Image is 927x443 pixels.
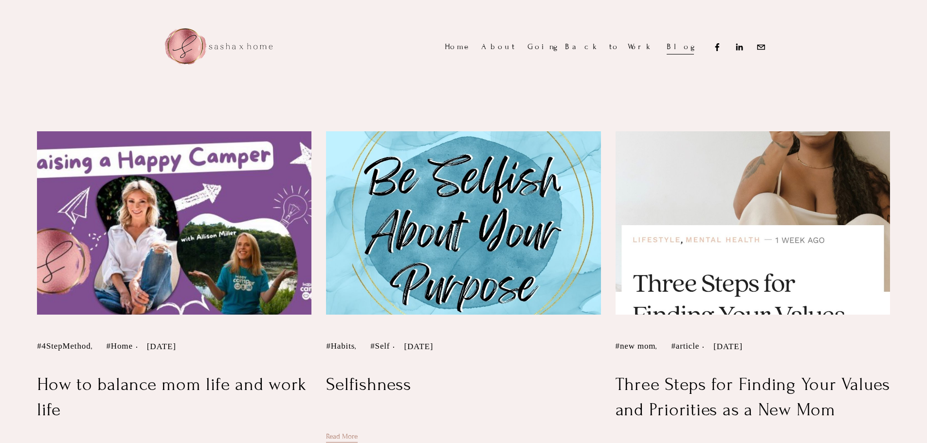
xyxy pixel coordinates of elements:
a: About [481,39,515,55]
img: Selfishness [325,130,602,316]
img: Three Steps for Finding Your Values and Priorities as a New Mom [614,130,891,316]
span: , [655,341,663,351]
img: sasha x home [162,28,273,66]
a: #Home [107,341,133,351]
a: #article [671,341,699,351]
img: How to balance mom life and work life [36,130,313,316]
a: #new mom [616,341,656,351]
time: [DATE] [147,342,176,352]
span: , [355,341,362,351]
a: Selfishness [326,374,411,395]
a: LinkedIn [734,42,744,52]
a: #Self [370,341,390,351]
a: Blog [667,39,694,55]
span: , [91,341,98,351]
a: #Habits [326,341,355,351]
a: #4StepMethod [37,341,91,351]
a: How to balance mom life and work life [37,374,307,420]
time: [DATE] [713,342,743,352]
time: [DATE] [404,342,433,352]
a: Home [445,39,470,55]
a: Sasha@sashaxhome.com [756,42,766,52]
a: Going Back to Work [527,39,654,55]
a: Three Steps for Finding Your Values and Priorities as a New Mom [616,374,890,420]
a: Facebook [712,42,722,52]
